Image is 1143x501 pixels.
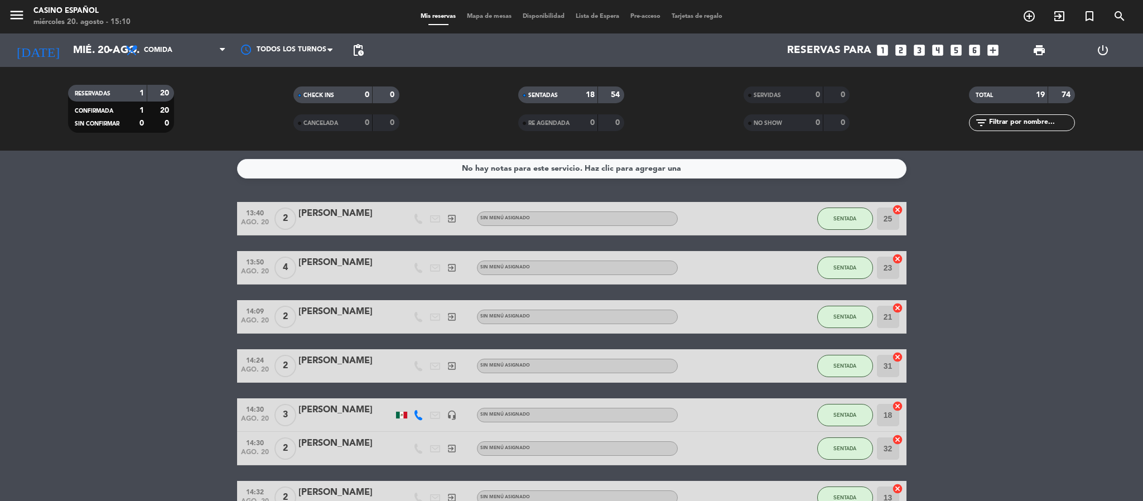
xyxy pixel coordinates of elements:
[816,91,820,99] strong: 0
[666,13,728,20] span: Tarjetas de regalo
[75,108,113,114] span: CONFIRMADA
[754,121,782,126] span: NO SHOW
[480,216,530,220] span: Sin menú asignado
[75,91,110,97] span: RESERVADAS
[817,306,873,328] button: SENTADA
[892,351,903,363] i: cancel
[817,208,873,230] button: SENTADA
[461,13,517,20] span: Mapa de mesas
[390,119,397,127] strong: 0
[160,107,171,114] strong: 20
[833,363,856,369] span: SENTADA
[241,402,269,415] span: 14:30
[447,263,457,273] i: exit_to_app
[1071,33,1135,67] div: LOG OUT
[833,494,856,500] span: SENTADA
[241,304,269,317] span: 14:09
[976,93,993,98] span: TOTAL
[754,93,781,98] span: SERVIDAS
[912,43,927,57] i: looks_3
[1096,44,1110,57] i: power_settings_new
[274,306,296,328] span: 2
[817,404,873,426] button: SENTADA
[611,91,622,99] strong: 54
[892,253,903,264] i: cancel
[274,404,296,426] span: 3
[480,412,530,417] span: Sin menú asignado
[967,43,982,57] i: looks_6
[274,208,296,230] span: 2
[1113,9,1126,23] i: search
[570,13,625,20] span: Lista de Espera
[144,46,172,54] span: Comida
[298,485,393,500] div: [PERSON_NAME]
[949,43,963,57] i: looks_5
[817,257,873,279] button: SENTADA
[8,38,67,62] i: [DATE]
[1023,9,1036,23] i: add_circle_outline
[8,7,25,27] button: menu
[833,264,856,271] span: SENTADA
[930,43,945,57] i: looks_4
[160,89,171,97] strong: 20
[33,6,131,17] div: Casino Español
[241,449,269,461] span: ago. 20
[241,485,269,498] span: 14:32
[986,43,1000,57] i: add_box
[303,93,334,98] span: CHECK INS
[841,119,847,127] strong: 0
[833,412,856,418] span: SENTADA
[241,317,269,330] span: ago. 20
[894,43,908,57] i: looks_two
[975,116,988,129] i: filter_list
[833,445,856,451] span: SENTADA
[365,119,369,127] strong: 0
[816,119,820,127] strong: 0
[615,119,622,127] strong: 0
[447,361,457,371] i: exit_to_app
[1062,91,1073,99] strong: 74
[1083,9,1096,23] i: turned_in_not
[75,121,119,127] span: SIN CONFIRMAR
[447,410,457,420] i: headset_mic
[625,13,666,20] span: Pre-acceso
[817,437,873,460] button: SENTADA
[875,43,890,57] i: looks_one
[165,119,171,127] strong: 0
[480,446,530,450] span: Sin menú asignado
[241,366,269,379] span: ago. 20
[590,119,595,127] strong: 0
[241,268,269,281] span: ago. 20
[241,255,269,268] span: 13:50
[833,314,856,320] span: SENTADA
[1033,44,1046,57] span: print
[298,206,393,221] div: [PERSON_NAME]
[241,219,269,232] span: ago. 20
[298,436,393,451] div: [PERSON_NAME]
[841,91,847,99] strong: 0
[1053,9,1066,23] i: exit_to_app
[139,119,144,127] strong: 0
[303,121,338,126] span: CANCELADA
[241,415,269,428] span: ago. 20
[447,444,457,454] i: exit_to_app
[586,91,595,99] strong: 18
[365,91,369,99] strong: 0
[892,483,903,494] i: cancel
[390,91,397,99] strong: 0
[480,314,530,319] span: Sin menú asignado
[298,354,393,368] div: [PERSON_NAME]
[462,162,681,175] div: No hay notas para este servicio. Haz clic para agregar una
[139,107,144,114] strong: 1
[833,215,856,221] span: SENTADA
[274,437,296,460] span: 2
[298,403,393,417] div: [PERSON_NAME]
[480,265,530,269] span: Sin menú asignado
[298,305,393,319] div: [PERSON_NAME]
[787,44,871,56] span: Reservas para
[274,257,296,279] span: 4
[447,312,457,322] i: exit_to_app
[241,436,269,449] span: 14:30
[241,206,269,219] span: 13:40
[33,17,131,28] div: miércoles 20. agosto - 15:10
